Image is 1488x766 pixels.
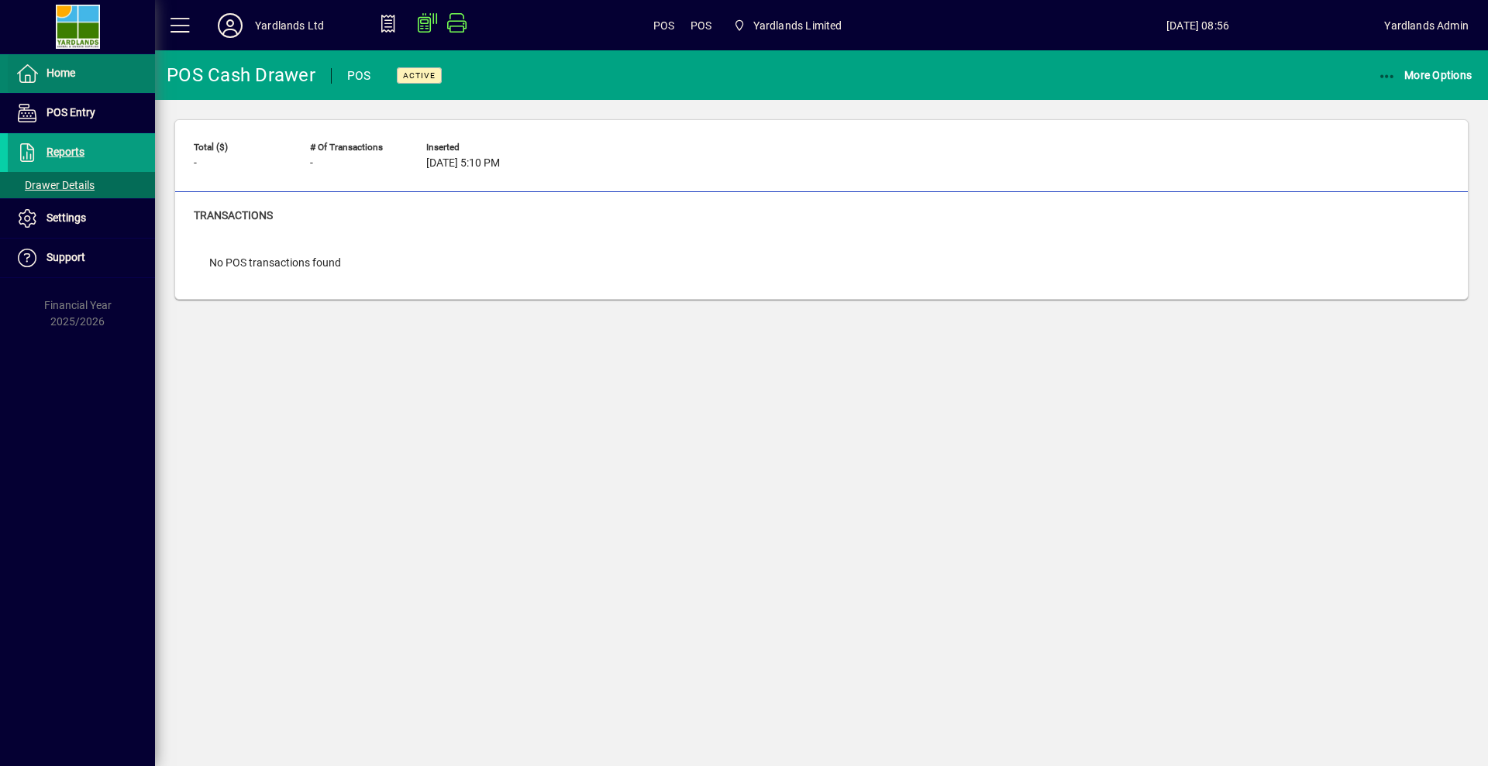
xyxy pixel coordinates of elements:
span: Yardlands Limited [727,12,848,40]
a: Home [8,54,155,93]
span: - [194,157,197,170]
span: POS [653,13,675,38]
span: Inserted [426,143,519,153]
span: More Options [1378,69,1472,81]
a: Settings [8,199,155,238]
a: Support [8,239,155,277]
span: Transactions [194,209,273,222]
div: Yardlands Admin [1384,13,1469,38]
span: Total ($) [194,143,287,153]
span: POS Entry [46,106,95,119]
div: Yardlands Ltd [255,13,324,38]
a: Drawer Details [8,172,155,198]
span: Settings [46,211,86,224]
span: - [310,157,313,170]
button: Profile [205,12,255,40]
span: Home [46,67,75,79]
a: POS Entry [8,94,155,132]
span: Support [46,251,85,263]
span: Active [403,70,436,81]
span: [DATE] 08:56 [1011,13,1385,38]
span: Drawer Details [15,179,95,191]
span: Reports [46,146,84,158]
div: POS Cash Drawer [167,63,315,88]
span: POS [691,13,712,38]
div: No POS transactions found [194,239,356,287]
span: Yardlands Limited [753,13,842,38]
span: # of Transactions [310,143,403,153]
span: [DATE] 5:10 PM [426,157,500,170]
div: POS [347,64,371,88]
button: More Options [1374,61,1476,89]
